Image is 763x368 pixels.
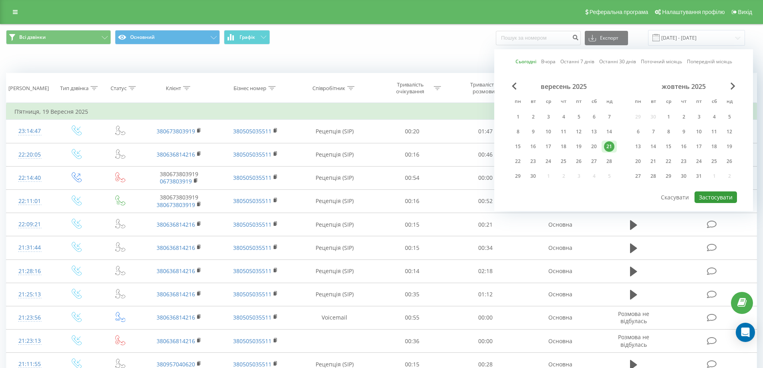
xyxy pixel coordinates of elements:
a: 380505035511 [233,197,272,205]
a: Поточний місяць [641,58,682,65]
div: нд 28 вер 2025 р. [602,155,617,167]
abbr: середа [542,96,554,108]
div: пн 6 жовт 2025 р. [630,126,646,138]
a: 380505035511 [233,337,272,345]
div: ср 29 жовт 2025 р. [661,170,676,182]
a: 380673803919 [157,127,195,135]
div: ср 10 вер 2025 р. [541,126,556,138]
td: Основна [522,306,598,329]
td: 00:16 [376,143,449,166]
td: 00:55 [376,306,449,329]
div: вт 2 вер 2025 р. [525,111,541,123]
abbr: неділя [603,96,615,108]
div: вересень 2025 [510,82,617,90]
td: 00:00 [449,330,522,353]
div: 23 [528,156,538,167]
div: нд 7 вер 2025 р. [602,111,617,123]
span: Next Month [731,82,735,90]
div: 11 [709,127,719,137]
div: сб 4 жовт 2025 р. [707,111,722,123]
div: 21:23:56 [14,310,45,326]
a: 380636814216 [157,151,195,158]
td: 00:35 [376,283,449,306]
div: сб 13 вер 2025 р. [586,126,602,138]
input: Пошук за номером [496,31,581,45]
div: 4 [558,112,569,122]
span: Налаштування профілю [662,9,725,15]
a: Останні 7 днів [560,58,594,65]
div: 27 [633,171,643,181]
td: 380673803919 [141,166,217,189]
td: Voicemail [294,306,376,329]
div: 22 [513,156,523,167]
div: 22:14:40 [14,170,45,186]
td: 00:46 [449,143,522,166]
div: 19 [574,141,584,152]
div: нд 5 жовт 2025 р. [722,111,737,123]
div: 27 [589,156,599,167]
div: пт 5 вер 2025 р. [571,111,586,123]
a: 380505035511 [233,151,272,158]
td: Основна [522,259,598,283]
div: 29 [663,171,674,181]
div: 2 [528,112,538,122]
div: 26 [724,156,735,167]
td: 00:00 [449,166,522,189]
abbr: четвер [558,96,570,108]
div: 20 [633,156,643,167]
div: пт 12 вер 2025 р. [571,126,586,138]
div: жовтень 2025 [630,82,737,90]
div: 30 [528,171,538,181]
div: ср 22 жовт 2025 р. [661,155,676,167]
div: сб 20 вер 2025 р. [586,141,602,153]
div: нд 14 вер 2025 р. [602,126,617,138]
div: 22:11:01 [14,193,45,209]
td: 00:52 [449,189,522,213]
div: пт 24 жовт 2025 р. [691,155,707,167]
a: 380505035511 [233,314,272,321]
div: 12 [724,127,735,137]
div: 30 [678,171,689,181]
div: вт 16 вер 2025 р. [525,141,541,153]
button: Графік [224,30,270,44]
div: вт 9 вер 2025 р. [525,126,541,138]
a: 380636814216 [157,290,195,298]
td: 00:16 [376,189,449,213]
div: 7 [648,127,658,137]
div: 10 [543,127,554,137]
div: 9 [528,127,538,137]
div: 5 [574,112,584,122]
div: сб 11 жовт 2025 р. [707,126,722,138]
div: 18 [709,141,719,152]
div: Тривалість розмови [462,81,505,95]
a: 380505035511 [233,244,272,251]
td: Рецепція (SIP) [294,213,376,236]
div: [PERSON_NAME] [8,85,49,92]
div: 13 [633,141,643,152]
abbr: субота [708,96,720,108]
div: 14 [648,141,658,152]
td: Основна [522,330,598,353]
td: Основна [522,236,598,259]
span: Розмова не відбулась [618,310,649,325]
div: вт 30 вер 2025 р. [525,170,541,182]
div: пт 10 жовт 2025 р. [691,126,707,138]
div: сб 6 вер 2025 р. [586,111,602,123]
a: Вчора [541,58,556,65]
div: 26 [574,156,584,167]
td: 00:15 [376,213,449,236]
div: 15 [513,141,523,152]
div: вт 7 жовт 2025 р. [646,126,661,138]
div: Тип дзвінка [60,85,89,92]
abbr: четвер [678,96,690,108]
div: сб 27 вер 2025 р. [586,155,602,167]
button: Всі дзвінки [6,30,111,44]
div: пн 20 жовт 2025 р. [630,155,646,167]
div: 15 [663,141,674,152]
div: 6 [633,127,643,137]
div: 21:25:13 [14,287,45,302]
a: 0673803919 [160,177,192,185]
a: Останні 30 днів [599,58,636,65]
a: 380636814216 [157,337,195,345]
div: Статус [111,85,127,92]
